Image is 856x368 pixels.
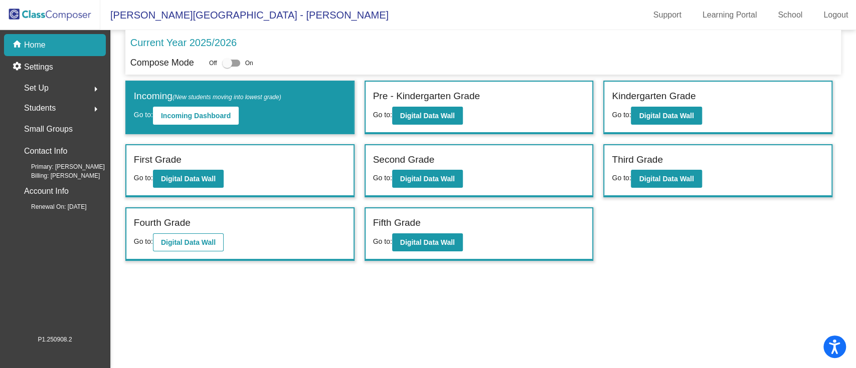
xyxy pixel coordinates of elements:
p: Compose Mode [130,56,194,70]
button: Digital Data Wall [631,170,702,188]
span: On [245,59,253,68]
label: Fifth Grade [373,216,421,230]
label: First Grade [134,153,182,167]
button: Digital Data Wall [392,170,463,188]
p: Home [24,39,46,51]
span: Go to: [373,174,392,182]
a: Logout [815,7,856,23]
b: Digital Data Wall [639,175,694,183]
label: Kindergarten Grade [612,89,696,104]
b: Incoming Dashboard [161,112,231,120]
span: Go to: [373,111,392,119]
p: Contact Info [24,144,67,158]
span: Go to: [612,111,631,119]
a: Support [645,7,690,23]
span: Set Up [24,81,49,95]
span: Off [209,59,217,68]
p: Small Groups [24,122,73,136]
span: Primary: [PERSON_NAME] [15,162,105,171]
b: Digital Data Wall [639,112,694,120]
button: Digital Data Wall [392,233,463,251]
label: Pre - Kindergarten Grade [373,89,480,104]
mat-icon: home [12,39,24,51]
b: Digital Data Wall [161,238,216,246]
span: Billing: [PERSON_NAME] [15,171,100,180]
p: Current Year 2025/2026 [130,35,237,50]
a: School [770,7,810,23]
span: (New students moving into lowest grade) [173,94,281,101]
label: Incoming [134,89,281,104]
span: Go to: [134,174,153,182]
button: Digital Data Wall [153,233,224,251]
span: Go to: [134,237,153,245]
span: Go to: [612,174,631,182]
button: Incoming Dashboard [153,107,239,125]
b: Digital Data Wall [400,112,455,120]
span: Students [24,101,56,115]
label: Second Grade [373,153,435,167]
label: Third Grade [612,153,662,167]
span: Go to: [373,237,392,245]
mat-icon: arrow_right [90,103,102,115]
p: Settings [24,61,53,73]
span: Renewal On: [DATE] [15,202,86,211]
button: Digital Data Wall [631,107,702,125]
p: Account Info [24,184,69,198]
button: Digital Data Wall [153,170,224,188]
b: Digital Data Wall [161,175,216,183]
label: Fourth Grade [134,216,191,230]
span: Go to: [134,111,153,119]
mat-icon: arrow_right [90,83,102,95]
mat-icon: settings [12,61,24,73]
b: Digital Data Wall [400,175,455,183]
a: Learning Portal [695,7,765,23]
button: Digital Data Wall [392,107,463,125]
span: [PERSON_NAME][GEOGRAPHIC_DATA] - [PERSON_NAME] [100,7,389,23]
b: Digital Data Wall [400,238,455,246]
